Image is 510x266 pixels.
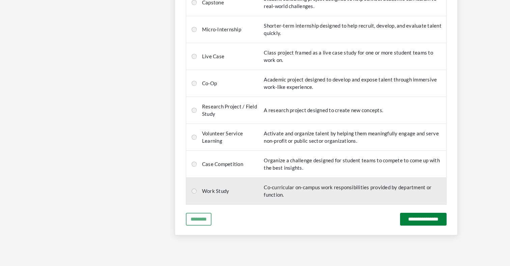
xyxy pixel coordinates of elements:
div: Academic project designed to develop and expose talent through immersive work-like experience. [264,76,444,91]
div: Class project framed as a live case study for one or more student teams to work on. [264,49,444,64]
td: Co-Op [199,70,261,97]
td: Volunteer Service Learning [199,124,261,151]
div: Shorter-term internship designed to help recruit, develop, and evaluate talent quickly. [264,22,444,37]
td: Live Case [199,43,261,70]
div: Co-curricular on-campus work responsibilities provided by department or function. [264,184,444,199]
td: Case Competition [199,151,261,177]
td: Micro-Internship [199,16,261,43]
div: A research project designed to create new concepts. [264,106,444,114]
div: Activate and organize talent by helping them meaningfully engage and serve non-profit or public s... [264,130,444,145]
div: Organize a challenge designed for student teams to compete to come up with the best insights. [264,157,444,172]
td: Work Study [199,177,261,204]
td: Research Project / Field Study [199,97,261,124]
